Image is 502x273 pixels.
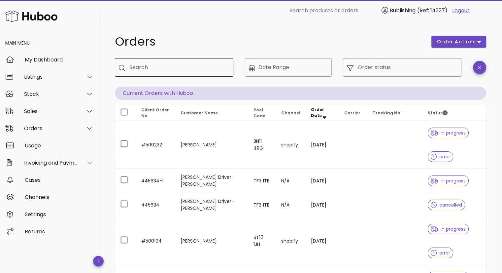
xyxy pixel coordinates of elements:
span: Order Date [311,107,324,118]
div: Returns [25,228,94,235]
span: error [431,154,450,159]
th: Client Order No. [136,105,175,121]
td: [DATE] [305,217,339,265]
td: BN11 4RG [248,121,276,169]
td: #500194 [136,217,175,265]
div: Usage [25,142,94,149]
td: N/A [276,193,305,217]
div: My Dashboard [25,57,94,63]
span: Tracking No. [373,110,402,116]
span: in progress [431,131,466,135]
span: in progress [431,178,466,183]
div: Orders [24,125,78,132]
td: [PERSON_NAME] [175,121,248,169]
th: Carrier [339,105,367,121]
div: Cases [25,177,94,183]
span: Channel [281,110,300,116]
th: Tracking No. [367,105,422,121]
div: Invoicing and Payments [24,160,78,166]
h1: Orders [115,36,423,48]
span: Client Order No. [141,107,169,119]
th: Status [422,105,486,121]
span: order actions [437,38,476,45]
td: [PERSON_NAME] Driver-[PERSON_NAME] [175,193,248,217]
span: error [431,251,450,255]
div: Sales [24,108,78,114]
div: Channels [25,194,94,200]
span: in progress [431,227,466,231]
span: Status [428,110,448,116]
td: [DATE] [305,193,339,217]
td: #500232 [136,121,175,169]
img: Huboo Logo [5,9,57,23]
td: 445634 [136,193,175,217]
td: N/A [276,169,305,193]
th: Channel [276,105,305,121]
span: Bublishing [390,7,416,14]
td: [PERSON_NAME] Driver-[PERSON_NAME] [175,169,248,193]
span: cancelled [431,203,462,207]
td: shopify [276,217,305,265]
td: [PERSON_NAME] [175,217,248,265]
div: Settings [25,211,94,217]
th: Post Code [248,105,276,121]
p: Current Orders with Huboo [115,87,486,100]
td: ST10 1JH [248,217,276,265]
div: Listings [24,74,78,80]
div: Stock [24,91,78,97]
td: [DATE] [305,169,339,193]
td: shopify [276,121,305,169]
th: Order Date: Sorted descending. Activate to remove sorting. [305,105,339,121]
th: Customer Name [175,105,248,121]
span: Carrier [344,110,360,116]
td: [DATE] [305,121,339,169]
button: order actions [431,36,486,48]
span: Post Code [253,107,265,119]
td: TF3 1TE [248,169,276,193]
td: TF3 1TE [248,193,276,217]
a: Logout [452,7,470,15]
td: 445634-1 [136,169,175,193]
span: (Ref: 14327) [417,7,448,14]
span: Customer Name [181,110,218,116]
